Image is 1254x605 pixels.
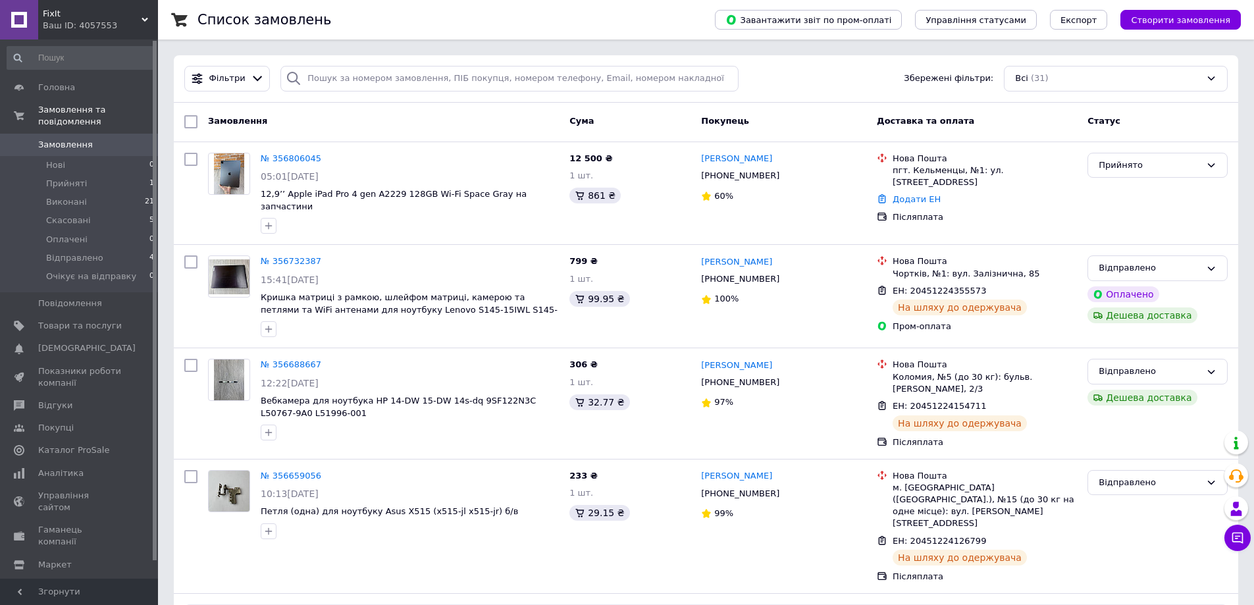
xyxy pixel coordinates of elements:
[569,505,629,521] div: 29.15 ₴
[208,255,250,298] a: Фото товару
[725,14,891,26] span: Завантажити звіт по пром-оплаті
[261,396,536,418] a: Вебкамера для ноутбука HP 14-DW 15-DW 14s-dq 9SF122N3C L50767-9A0 L51996-001
[714,397,733,407] span: 97%
[1087,116,1120,126] span: Статус
[904,72,993,85] span: Збережені фільтри:
[1015,72,1028,85] span: Всі
[261,359,321,369] a: № 356688667
[214,153,245,194] img: Фото товару
[569,256,598,266] span: 799 ₴
[261,506,518,516] a: Петля (одна) для ноутбуку Asus X515 (x515-jl ​​x515-jr) б/в
[38,82,75,93] span: Головна
[893,286,986,296] span: ЕН: 20451224355573
[715,10,902,30] button: Завантажити звіт по пром-оплаті
[261,256,321,266] a: № 356732387
[261,471,321,481] a: № 356659056
[38,320,122,332] span: Товари та послуги
[38,490,122,513] span: Управління сайтом
[1087,286,1159,302] div: Оплачено
[46,196,87,208] span: Виконані
[569,188,621,203] div: 861 ₴
[698,167,782,184] div: [PHONE_NUMBER]
[569,359,598,369] span: 306 ₴
[261,153,321,163] a: № 356806045
[893,482,1077,530] div: м. [GEOGRAPHIC_DATA] ([GEOGRAPHIC_DATA].), №15 (до 30 кг на одне місце): вул. [PERSON_NAME][STREE...
[569,488,593,498] span: 1 шт.
[893,165,1077,188] div: пгт. Кельменцы, №1: ул. [STREET_ADDRESS]
[261,189,527,211] a: 12,9’’ Apple iPad Pro 4 gen A2229 128GB Wi-Fi Space Gray на запчастини
[46,252,103,264] span: Відправлено
[46,178,87,190] span: Прийняті
[38,524,122,548] span: Гаманець компанії
[893,321,1077,332] div: Пром-оплата
[1131,15,1230,25] span: Створити замовлення
[893,550,1027,566] div: На шляху до одержувача
[893,571,1077,583] div: Післяплата
[893,194,941,204] a: Додати ЕН
[261,275,319,285] span: 15:41[DATE]
[1224,525,1251,551] button: Чат з покупцем
[38,342,136,354] span: [DEMOGRAPHIC_DATA]
[261,488,319,499] span: 10:13[DATE]
[893,268,1077,280] div: Чортків, №1: вул. Залізнична, 85
[214,359,245,400] img: Фото товару
[197,12,331,28] h1: Список замовлень
[261,171,319,182] span: 05:01[DATE]
[893,536,986,546] span: ЕН: 20451224126799
[1099,261,1201,275] div: Відправлено
[714,294,739,303] span: 100%
[569,153,612,163] span: 12 500 ₴
[569,394,629,410] div: 32.77 ₴
[38,298,102,309] span: Повідомлення
[893,436,1077,448] div: Післяплата
[1099,476,1201,490] div: Відправлено
[714,191,733,201] span: 60%
[46,215,91,226] span: Скасовані
[46,234,88,246] span: Оплачені
[209,471,249,512] img: Фото товару
[46,159,65,171] span: Нові
[569,274,593,284] span: 1 шт.
[698,485,782,502] div: [PHONE_NUMBER]
[261,378,319,388] span: 12:22[DATE]
[38,559,72,571] span: Маркет
[893,153,1077,165] div: Нова Пошта
[701,256,772,269] a: [PERSON_NAME]
[701,153,772,165] a: [PERSON_NAME]
[1120,10,1241,30] button: Створити замовлення
[38,104,158,128] span: Замовлення та повідомлення
[569,291,629,307] div: 99.95 ₴
[569,171,593,180] span: 1 шт.
[569,471,598,481] span: 233 ₴
[280,66,739,92] input: Пошук за номером замовлення, ПІБ покупця, номером телефону, Email, номером накладної
[38,400,72,411] span: Відгуки
[38,422,74,434] span: Покупці
[208,153,250,195] a: Фото товару
[38,139,93,151] span: Замовлення
[149,271,154,282] span: 0
[701,359,772,372] a: [PERSON_NAME]
[38,444,109,456] span: Каталог ProSale
[1099,159,1201,172] div: Прийнято
[261,292,558,327] a: Кришка матриці з рамкою, шлейфом матриці, камерою та петлями та WiFi антенами для ноутбуку Lenovo...
[149,234,154,246] span: 0
[893,415,1027,431] div: На шляху до одержувача
[893,300,1027,315] div: На шляху до одержувача
[698,271,782,288] div: [PHONE_NUMBER]
[1050,10,1108,30] button: Експорт
[1099,365,1201,379] div: Відправлено
[1087,307,1197,323] div: Дешева доставка
[1031,73,1049,83] span: (31)
[149,215,154,226] span: 5
[46,271,136,282] span: Очікує на відправку
[893,371,1077,395] div: Коломия, №5 (до 30 кг): бульв. [PERSON_NAME], 2/3
[926,15,1026,25] span: Управління статусами
[149,252,154,264] span: 4
[1087,390,1197,406] div: Дешева доставка
[893,401,986,411] span: ЕН: 20451224154711
[209,259,249,294] img: Фото товару
[893,359,1077,371] div: Нова Пошта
